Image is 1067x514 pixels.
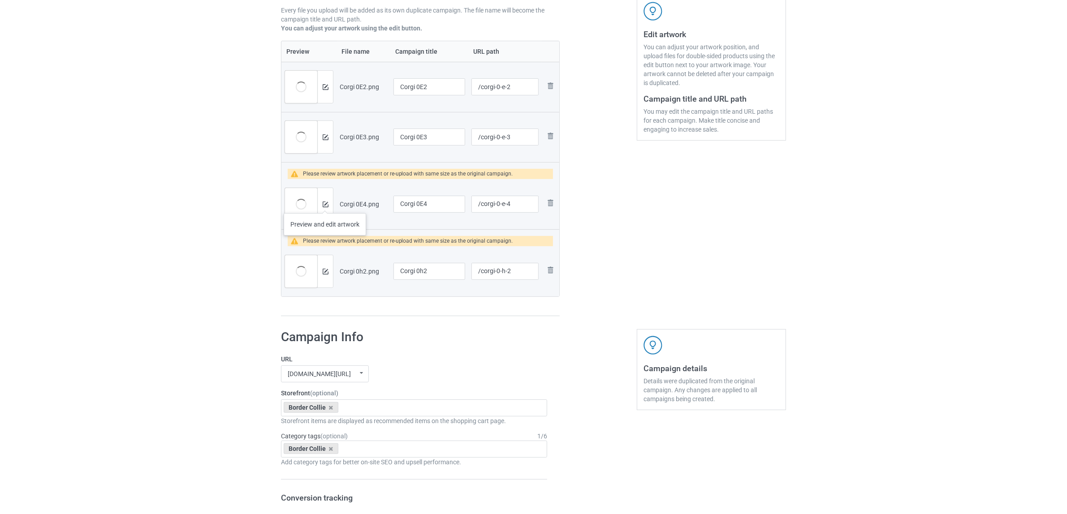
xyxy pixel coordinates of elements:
[303,169,513,179] div: Please review artwork placement or re-upload with same size as the original campaign.
[323,84,328,90] img: svg+xml;base64,PD94bWwgdmVyc2lvbj0iMS4wIiBlbmNvZGluZz0iVVRGLTgiPz4KPHN2ZyB3aWR0aD0iMTRweCIgaGVpZ2...
[281,41,337,62] th: Preview
[281,6,560,24] p: Every file you upload will be added as its own duplicate campaign. The file name will become the ...
[340,267,387,276] div: Corgi 0h2.png
[644,29,779,39] h3: Edit artwork
[537,432,547,441] div: 1 / 6
[281,416,547,425] div: Storefront items are displayed as recommended items on the shopping cart page.
[337,41,390,62] th: File name
[644,336,662,355] img: svg+xml;base64,PD94bWwgdmVyc2lvbj0iMS4wIiBlbmNvZGluZz0iVVRGLTgiPz4KPHN2ZyB3aWR0aD0iNDJweCIgaGVpZ2...
[340,82,387,91] div: Corgi 0E2.png
[310,390,338,397] span: (optional)
[288,371,351,377] div: [DOMAIN_NAME][URL]
[323,134,328,140] img: svg+xml;base64,PD94bWwgdmVyc2lvbj0iMS4wIiBlbmNvZGluZz0iVVRGLTgiPz4KPHN2ZyB3aWR0aD0iMTRweCIgaGVpZ2...
[284,443,338,454] div: Border Collie
[340,200,387,209] div: Corgi 0E4.png
[468,41,542,62] th: URL path
[644,377,779,403] div: Details were duplicated from the original campaign. Any changes are applied to all campaigns bein...
[323,201,328,207] img: svg+xml;base64,PD94bWwgdmVyc2lvbj0iMS4wIiBlbmNvZGluZz0iVVRGLTgiPz4KPHN2ZyB3aWR0aD0iMTRweCIgaGVpZ2...
[390,41,468,62] th: Campaign title
[644,107,779,134] div: You may edit the campaign title and URL paths for each campaign. Make title concise and engaging ...
[340,133,387,141] div: Corgi 0E3.png
[545,265,556,275] img: svg+xml;base64,PD94bWwgdmVyc2lvbj0iMS4wIiBlbmNvZGluZz0iVVRGLTgiPz4KPHN2ZyB3aWR0aD0iMjhweCIgaGVpZ2...
[291,171,303,177] img: warning
[323,269,328,274] img: svg+xml;base64,PD94bWwgdmVyc2lvbj0iMS4wIiBlbmNvZGluZz0iVVRGLTgiPz4KPHN2ZyB3aWR0aD0iMTRweCIgaGVpZ2...
[545,197,556,208] img: svg+xml;base64,PD94bWwgdmVyc2lvbj0iMS4wIiBlbmNvZGluZz0iVVRGLTgiPz4KPHN2ZyB3aWR0aD0iMjhweCIgaGVpZ2...
[545,131,556,141] img: svg+xml;base64,PD94bWwgdmVyc2lvbj0iMS4wIiBlbmNvZGluZz0iVVRGLTgiPz4KPHN2ZyB3aWR0aD0iMjhweCIgaGVpZ2...
[281,355,547,364] label: URL
[644,43,779,87] div: You can adjust your artwork position, and upload files for double-sided products using the edit b...
[291,238,303,244] img: warning
[281,458,547,467] div: Add category tags for better on-site SEO and upsell performance.
[545,81,556,91] img: svg+xml;base64,PD94bWwgdmVyc2lvbj0iMS4wIiBlbmNvZGluZz0iVVRGLTgiPz4KPHN2ZyB3aWR0aD0iMjhweCIgaGVpZ2...
[281,329,547,345] h1: Campaign Info
[281,432,348,441] label: Category tags
[644,2,662,21] img: svg+xml;base64,PD94bWwgdmVyc2lvbj0iMS4wIiBlbmNvZGluZz0iVVRGLTgiPz4KPHN2ZyB3aWR0aD0iNDJweCIgaGVpZ2...
[320,433,348,440] span: (optional)
[303,236,513,246] div: Please review artwork placement or re-upload with same size as the original campaign.
[284,402,338,413] div: Border Collie
[281,25,422,32] b: You can adjust your artwork using the edit button.
[644,363,779,373] h3: Campaign details
[281,493,547,503] h3: Conversion tracking
[644,94,779,104] h3: Campaign title and URL path
[284,213,366,236] div: Preview and edit artwork
[281,389,547,398] label: Storefront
